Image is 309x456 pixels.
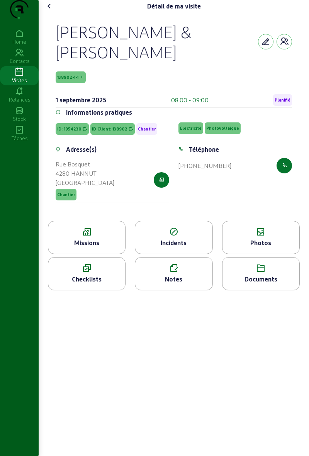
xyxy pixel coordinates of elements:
[135,238,212,247] div: Incidents
[178,161,231,170] div: [PHONE_NUMBER]
[57,75,78,80] span: 138902-1-1
[147,2,201,11] div: Détail de ma visite
[206,125,239,131] span: Photovoltaique
[138,126,156,132] span: Chantier
[222,275,299,284] div: Documents
[135,275,212,284] div: Notes
[56,22,258,62] div: [PERSON_NAME] & [PERSON_NAME]
[48,275,125,284] div: Checklists
[171,95,209,105] div: 08:00 - 09:00
[180,125,202,131] span: Electricité
[56,178,114,187] div: [GEOGRAPHIC_DATA]
[57,126,81,132] span: ID: 1954230
[56,95,106,105] div: 1 septembre 2025
[66,108,132,117] div: Informations pratiques
[48,238,125,247] div: Missions
[56,169,114,178] div: 4280 HANNUT
[56,159,114,169] div: Rue Bosquet
[275,97,290,103] span: Planifié
[222,238,299,247] div: Photos
[66,145,97,154] div: Adresse(s)
[92,126,127,132] span: ID Client: 138902
[189,145,219,154] div: Téléphone
[57,192,75,197] span: Chantier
